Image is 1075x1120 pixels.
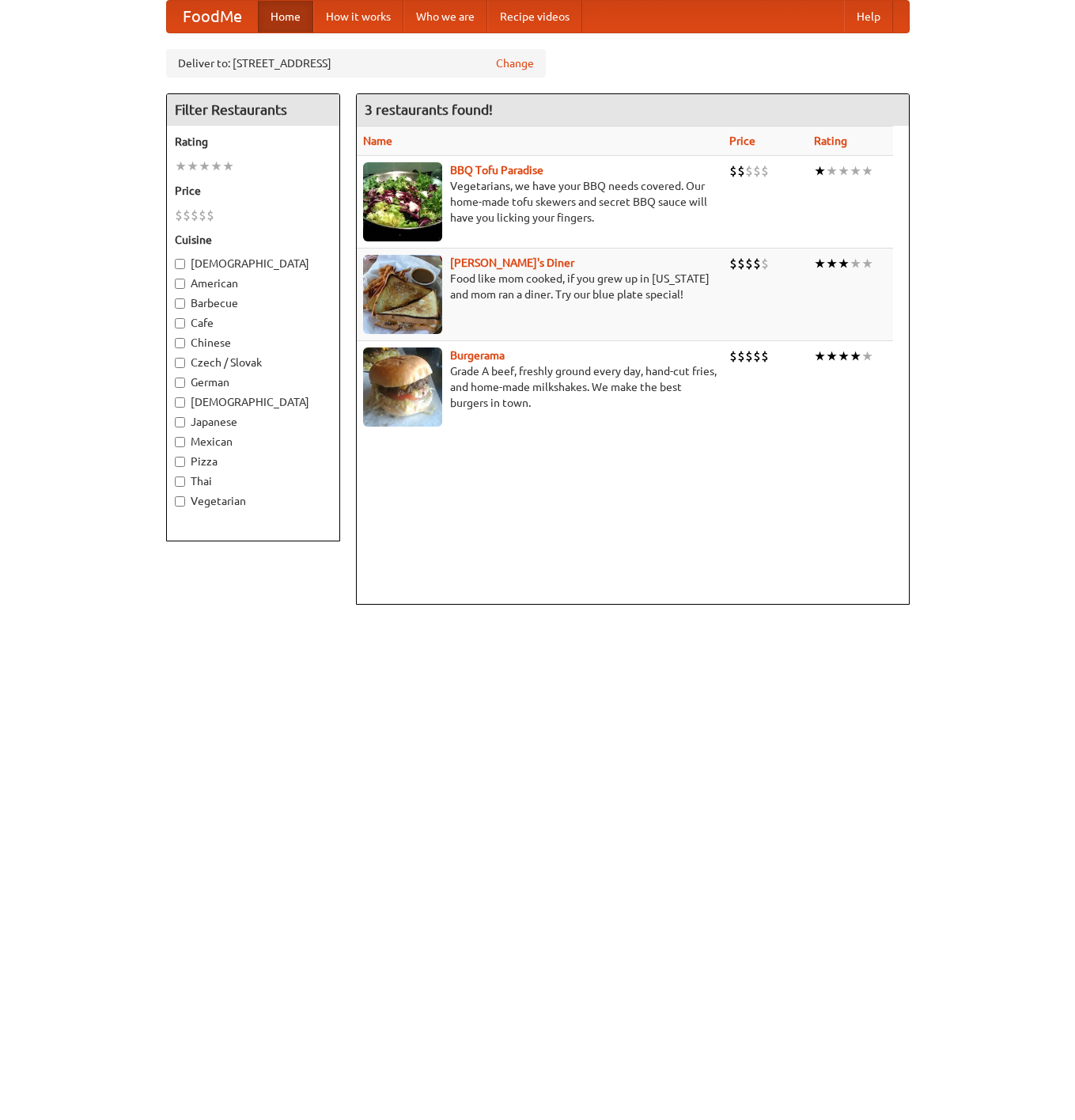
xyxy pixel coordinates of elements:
input: Cafe [175,318,185,328]
input: Thai [175,476,185,487]
li: ★ [850,347,861,365]
div: Deliver to: [STREET_ADDRESS] [166,49,546,78]
label: Czech / Slovak [175,355,331,370]
li: $ [745,162,753,180]
label: Vegetarian [175,493,331,509]
li: ★ [850,255,861,272]
li: ★ [187,158,199,175]
img: burgerama.jpg [363,347,442,427]
input: Vegetarian [175,496,185,507]
a: FoodMe [167,1,258,32]
input: Mexican [175,437,185,447]
input: [DEMOGRAPHIC_DATA] [175,397,185,408]
label: Pizza [175,454,331,469]
p: Vegetarians, we have your BBQ needs covered. Our home-made tofu skewers and secret BBQ sauce will... [363,178,717,226]
h5: Rating [175,134,331,150]
a: Change [496,55,534,71]
li: ★ [175,158,187,175]
a: Home [258,1,313,32]
a: Rating [814,135,847,147]
li: $ [737,255,745,272]
li: $ [753,162,761,180]
label: Thai [175,473,331,489]
img: tofuparadise.jpg [363,162,442,241]
li: ★ [199,158,210,175]
li: $ [745,255,753,272]
input: German [175,378,185,388]
li: ★ [838,347,850,365]
li: ★ [222,158,234,175]
li: $ [745,347,753,365]
li: ★ [838,255,850,272]
li: $ [753,347,761,365]
a: [PERSON_NAME]'s Diner [450,256,574,269]
li: ★ [826,162,838,180]
li: $ [729,347,737,365]
a: Name [363,135,392,147]
li: $ [191,207,199,224]
li: $ [729,162,737,180]
li: $ [761,162,769,180]
h4: Filter Restaurants [167,94,339,126]
input: [DEMOGRAPHIC_DATA] [175,259,185,269]
a: Burgerama [450,349,505,362]
p: Grade A beef, freshly ground every day, hand-cut fries, and home-made milkshakes. We make the bes... [363,363,717,411]
input: Chinese [175,338,185,348]
input: Pizza [175,457,185,467]
img: sallys.jpg [363,255,442,334]
li: ★ [814,162,826,180]
input: Czech / Slovak [175,358,185,368]
li: ★ [850,162,861,180]
h5: Cuisine [175,232,331,248]
a: Price [729,135,755,147]
label: German [175,374,331,390]
li: $ [761,255,769,272]
label: Japanese [175,414,331,430]
li: ★ [826,347,838,365]
a: Who we are [403,1,487,32]
a: BBQ Tofu Paradise [450,164,543,177]
p: Food like mom cooked, if you grew up in [US_STATE] and mom ran a diner. Try our blue plate special! [363,271,717,302]
label: [DEMOGRAPHIC_DATA] [175,394,331,410]
a: How it works [313,1,403,32]
a: Recipe videos [487,1,582,32]
li: $ [206,207,214,224]
li: $ [737,347,745,365]
li: $ [183,207,191,224]
li: ★ [814,347,826,365]
ng-pluralize: 3 restaurants found! [365,102,493,117]
label: Mexican [175,434,331,450]
li: ★ [210,158,222,175]
label: Cafe [175,315,331,331]
h5: Price [175,183,331,199]
li: $ [175,207,183,224]
input: Barbecue [175,298,185,309]
li: ★ [861,162,873,180]
li: $ [753,255,761,272]
li: $ [729,255,737,272]
li: ★ [861,347,873,365]
li: ★ [838,162,850,180]
label: [DEMOGRAPHIC_DATA] [175,256,331,271]
li: ★ [826,255,838,272]
li: ★ [861,255,873,272]
li: $ [737,162,745,180]
label: American [175,275,331,291]
input: American [175,279,185,289]
input: Japanese [175,417,185,427]
label: Barbecue [175,295,331,311]
a: Help [844,1,893,32]
li: ★ [814,255,826,272]
label: Chinese [175,335,331,351]
li: $ [199,207,206,224]
li: $ [761,347,769,365]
